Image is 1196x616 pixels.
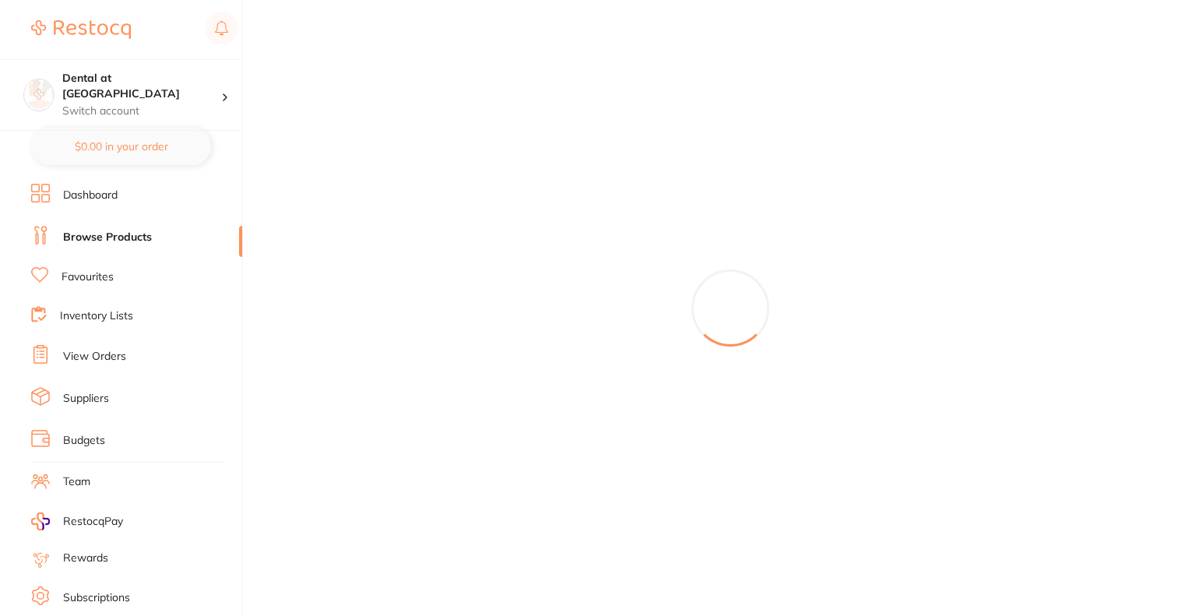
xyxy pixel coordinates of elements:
[31,512,50,530] img: RestocqPay
[31,128,211,165] button: $0.00 in your order
[63,514,123,530] span: RestocqPay
[24,79,54,109] img: Dental at Joondalup
[63,433,105,449] a: Budgets
[63,590,130,606] a: Subscriptions
[62,104,221,119] p: Switch account
[62,269,114,285] a: Favourites
[63,188,118,203] a: Dashboard
[31,512,123,530] a: RestocqPay
[63,230,152,245] a: Browse Products
[63,474,90,490] a: Team
[63,551,108,566] a: Rewards
[63,391,109,407] a: Suppliers
[31,12,131,48] a: Restocq Logo
[62,71,221,101] h4: Dental at Joondalup
[63,349,126,364] a: View Orders
[31,20,131,39] img: Restocq Logo
[60,308,133,324] a: Inventory Lists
